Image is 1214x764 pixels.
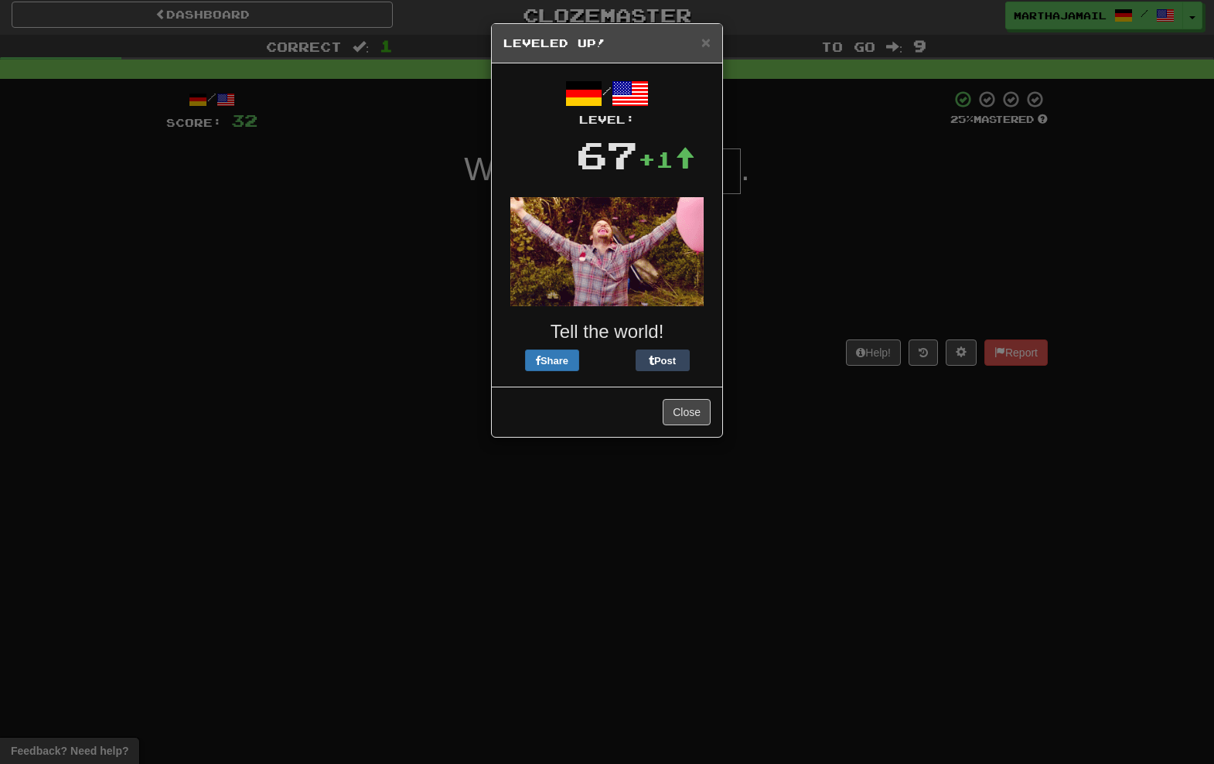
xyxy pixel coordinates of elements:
div: 67 [576,128,638,182]
button: Close [701,34,711,50]
span: × [701,33,711,51]
h3: Tell the world! [503,322,711,342]
button: Post [636,350,690,371]
div: / [503,75,711,128]
img: andy-72a9b47756ecc61a9f6c0ef31017d13e025550094338bf53ee1bb5849c5fd8eb.gif [510,197,704,306]
div: +1 [638,144,695,175]
h5: Leveled Up! [503,36,711,51]
button: Share [525,350,579,371]
iframe: X Post Button [579,350,636,371]
button: Close [663,399,711,425]
div: Level: [503,112,711,128]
